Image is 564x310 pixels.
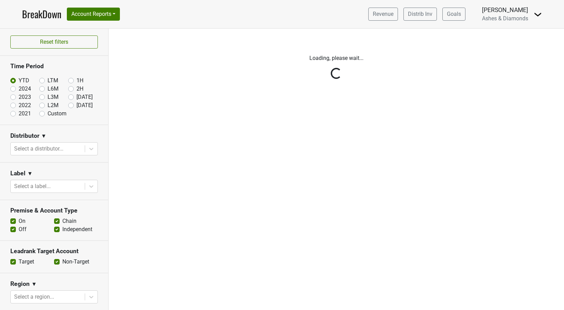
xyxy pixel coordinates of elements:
[67,8,120,21] button: Account Reports
[482,6,528,14] div: [PERSON_NAME]
[482,15,528,22] span: Ashes & Diamonds
[534,10,542,19] img: Dropdown Menu
[442,8,465,21] a: Goals
[403,8,437,21] a: Distrib Inv
[22,7,61,21] a: BreakDown
[145,54,527,62] p: Loading, please wait...
[368,8,398,21] a: Revenue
